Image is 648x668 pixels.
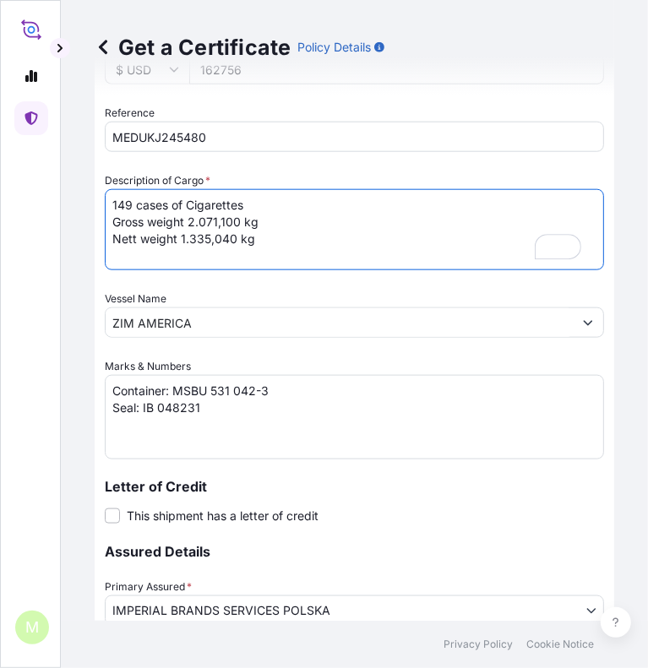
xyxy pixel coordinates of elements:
textarea: To enrich screen reader interactions, please activate Accessibility in Grammarly extension settings [105,189,604,270]
a: Cookie Notice [526,638,594,651]
textarea: Container: MSBU 531 042-3 Seal: IB 048231 [105,375,604,459]
label: Vessel Name [105,291,166,307]
label: Description of Cargo [105,172,210,189]
label: Marks & Numbers [105,358,191,375]
p: Letter of Credit [105,480,604,493]
span: This shipment has a letter of credit [127,508,319,524]
label: Reference [105,105,155,122]
input: Type to search vessel name or IMO [106,307,573,338]
p: Assured Details [105,545,604,558]
button: IMPERIAL BRANDS SERVICES POLSKA [105,595,604,626]
p: Policy Details [297,39,371,56]
a: Privacy Policy [444,638,513,651]
span: M [25,619,39,636]
span: Primary Assured [105,578,192,595]
p: Get a Certificate [95,34,291,61]
input: Enter booking reference [105,122,604,152]
span: IMPERIAL BRANDS SERVICES POLSKA [112,602,330,619]
button: Show suggestions [573,307,603,338]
